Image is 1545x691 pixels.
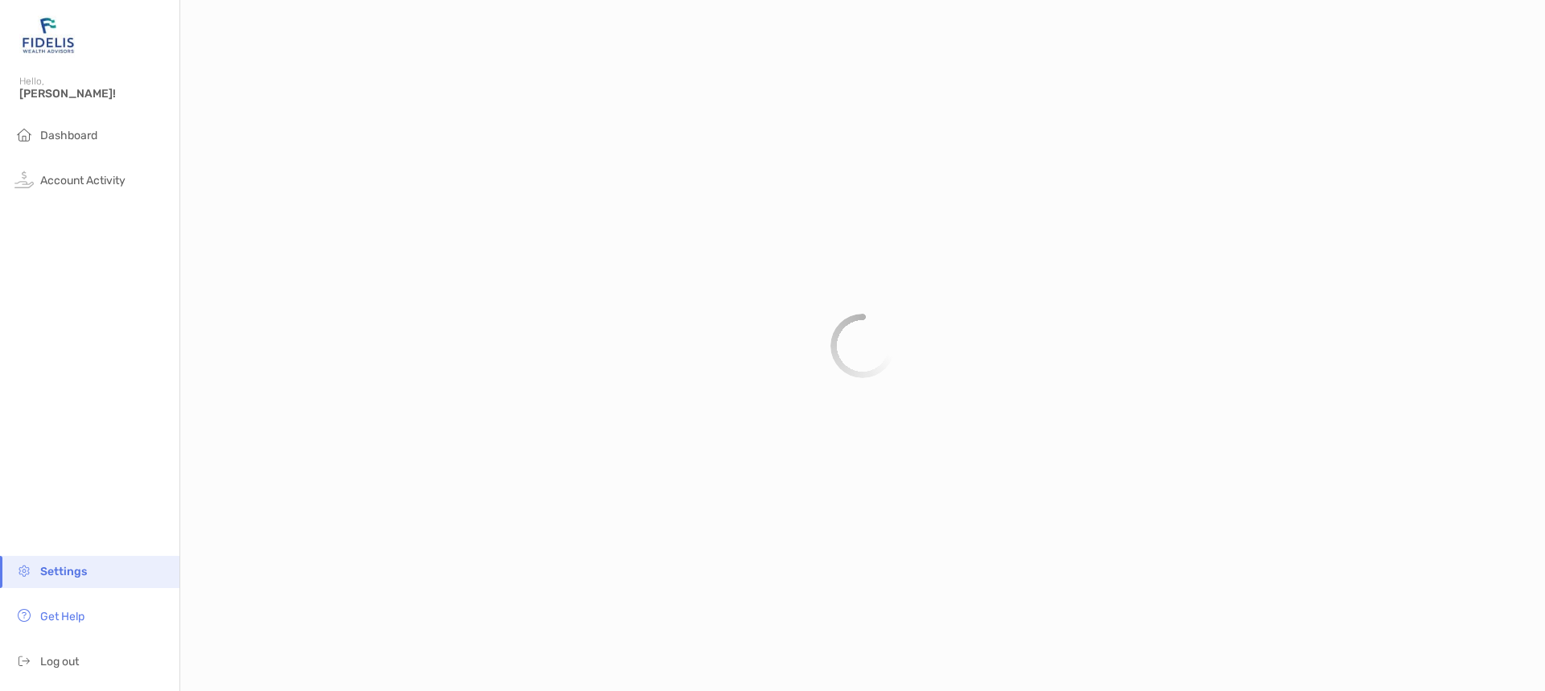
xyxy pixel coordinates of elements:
img: Zoe Logo [19,6,77,64]
img: logout icon [14,651,34,670]
span: Get Help [40,610,84,623]
img: household icon [14,125,34,144]
img: settings icon [14,561,34,580]
span: Settings [40,565,87,578]
span: Log out [40,655,79,668]
span: [PERSON_NAME]! [19,87,170,101]
img: get-help icon [14,606,34,625]
span: Dashboard [40,129,97,142]
img: activity icon [14,170,34,189]
span: Account Activity [40,174,126,187]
